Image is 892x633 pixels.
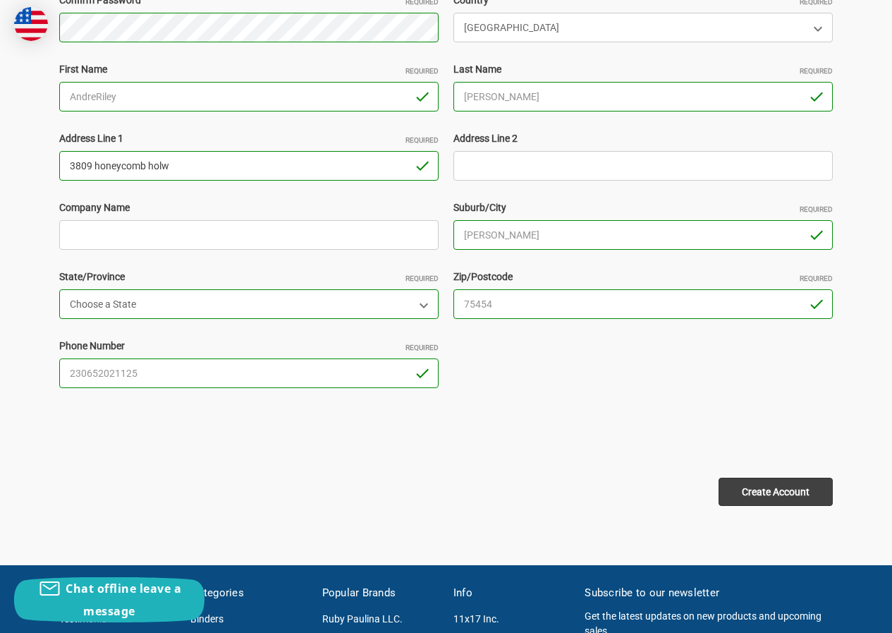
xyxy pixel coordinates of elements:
[59,613,114,625] a: Testimonials
[59,62,439,77] label: First Name
[453,131,833,146] label: Address Line 2
[190,613,224,625] a: Binders
[59,339,439,354] label: Phone Number
[14,577,204,622] button: Chat offline leave a message
[322,613,403,625] a: Ruby Paulina LLC.
[800,204,833,215] small: Required
[14,7,48,41] img: duty and tax information for United States
[453,270,833,284] label: Zip/Postcode
[719,478,833,506] input: Create Account
[59,131,439,146] label: Address Line 1
[190,585,307,601] h5: Categories
[453,62,833,77] label: Last Name
[405,273,439,284] small: Required
[453,585,570,601] h5: Info
[322,585,439,601] h5: Popular Brands
[59,200,439,215] label: Company Name
[59,408,274,463] iframe: reCAPTCHA
[59,270,439,284] label: State/Province
[800,66,833,76] small: Required
[453,200,833,215] label: Suburb/City
[66,581,181,619] span: Chat offline leave a message
[585,585,833,601] h5: Subscribe to our newsletter
[405,66,439,76] small: Required
[405,342,439,353] small: Required
[405,135,439,145] small: Required
[800,273,833,284] small: Required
